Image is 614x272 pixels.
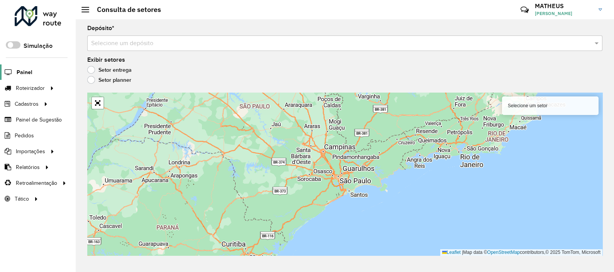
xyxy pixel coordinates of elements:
span: | [462,250,463,255]
span: Tático [15,195,29,203]
div: Map data © contributors,© 2025 TomTom, Microsoft [440,249,602,256]
label: Setor entrega [87,66,132,74]
a: Abrir mapa em tela cheia [92,97,103,109]
span: Relatórios [16,163,40,171]
a: Contato Rápido [516,2,533,18]
span: Pedidos [15,132,34,140]
h2: Consulta de setores [89,5,161,14]
div: Selecione um setor [502,96,599,115]
span: Cadastros [15,100,39,108]
span: Roteirizador [16,84,45,92]
span: Painel [17,68,32,76]
span: Painel de Sugestão [16,116,62,124]
label: Simulação [24,41,53,51]
label: Setor planner [87,76,131,84]
span: Importações [16,147,45,155]
h3: MATHEUS [535,2,593,10]
span: Retroalimentação [16,179,57,187]
span: [PERSON_NAME] [535,10,593,17]
a: OpenStreetMap [487,250,520,255]
label: Exibir setores [87,55,125,64]
a: Leaflet [442,250,461,255]
label: Depósito [87,24,114,33]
